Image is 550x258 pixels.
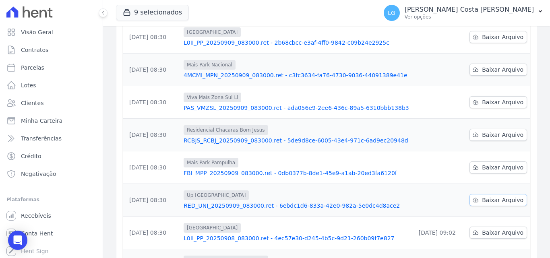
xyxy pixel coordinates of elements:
span: Lotes [21,81,36,89]
td: [DATE] 08:30 [123,21,180,54]
span: Baixar Arquivo [482,229,523,237]
span: Baixar Arquivo [482,196,523,204]
a: Baixar Arquivo [469,96,527,108]
span: [GEOGRAPHIC_DATA] [184,223,241,233]
td: [DATE] 08:30 [123,86,180,119]
span: Conta Hent [21,229,53,237]
span: Up [GEOGRAPHIC_DATA] [184,190,249,200]
td: [DATE] 08:30 [123,217,180,249]
span: Baixar Arquivo [482,163,523,171]
td: [DATE] 08:30 [123,54,180,86]
a: L0II_PP_20250909_083000.ret - 2b68cbcc-e3af-4ff0-9842-c09b24e2925c [184,39,409,47]
a: Baixar Arquivo [469,64,527,76]
span: Mais Park Pampulha [184,158,238,167]
span: [GEOGRAPHIC_DATA] [184,27,241,37]
span: Mais Park Nacional [184,60,236,70]
span: Baixar Arquivo [482,131,523,139]
span: Baixar Arquivo [482,98,523,106]
a: 4MCMI_MPN_20250909_083000.ret - c3fc3634-fa76-4730-9036-44091389e41e [184,71,409,79]
span: Visão Geral [21,28,53,36]
a: RCBJS_RCBJ_20250909_083000.ret - 5de9d8ce-6005-43e4-971c-6ad9ec20948d [184,136,409,144]
span: Recebíveis [21,212,51,220]
span: Negativação [21,170,56,178]
span: Baixar Arquivo [482,66,523,74]
td: [DATE] 09:02 [412,217,467,249]
a: Baixar Arquivo [469,161,527,173]
span: Clientes [21,99,43,107]
td: [DATE] 08:30 [123,151,180,184]
a: Baixar Arquivo [469,31,527,43]
p: [PERSON_NAME] Costa [PERSON_NAME] [405,6,534,14]
a: Baixar Arquivo [469,194,527,206]
p: Ver opções [405,14,534,20]
span: Contratos [21,46,48,54]
a: Minha Carteira [3,113,99,129]
a: Baixar Arquivo [469,129,527,141]
span: Transferências [21,134,62,142]
a: L0II_PP_20250908_083000.ret - 4ec57e30-d245-4b5c-9d21-260b09f7e827 [184,234,409,242]
span: Viva Mais Zona Sul Ll [184,93,241,102]
span: Minha Carteira [21,117,62,125]
span: Baixar Arquivo [482,33,523,41]
a: Conta Hent [3,225,99,241]
span: Parcelas [21,64,44,72]
div: Open Intercom Messenger [8,231,27,250]
div: Plataformas [6,195,96,204]
a: Recebíveis [3,208,99,224]
a: RED_UNI_20250909_083000.ret - 6ebdc1d6-833a-42e0-982a-5e0dc4d8ace2 [184,202,409,210]
span: LG [388,10,395,16]
a: PAS_VMZSL_20250909_083000.ret - ada056e9-2ee6-436c-89a5-6310bbb138b3 [184,104,409,112]
span: Residencial Chacaras Bom Jesus [184,125,268,135]
a: Baixar Arquivo [469,227,527,239]
a: Visão Geral [3,24,99,40]
a: Lotes [3,77,99,93]
button: 9 selecionados [116,5,189,20]
a: Clientes [3,95,99,111]
span: Crédito [21,152,41,160]
td: [DATE] 08:30 [123,184,180,217]
a: Contratos [3,42,99,58]
a: Transferências [3,130,99,147]
a: Negativação [3,166,99,182]
a: Parcelas [3,60,99,76]
a: FBI_MPP_20250909_083000.ret - 0db0377b-8de1-45e9-a1ab-20ed3fa6120f [184,169,409,177]
button: LG [PERSON_NAME] Costa [PERSON_NAME] Ver opções [377,2,550,24]
a: Crédito [3,148,99,164]
td: [DATE] 08:30 [123,119,180,151]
